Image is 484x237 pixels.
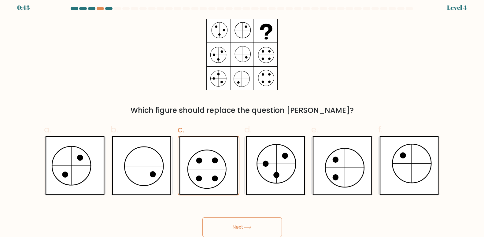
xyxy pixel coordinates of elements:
[202,217,282,237] button: Next
[311,124,318,135] span: e.
[111,124,118,135] span: b.
[447,3,467,12] div: Level 4
[17,3,30,12] div: 0:43
[244,124,252,135] span: d.
[48,105,437,116] div: Which figure should replace the question [PERSON_NAME]?
[178,124,184,135] span: c.
[378,124,382,135] span: f.
[44,124,51,135] span: a.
